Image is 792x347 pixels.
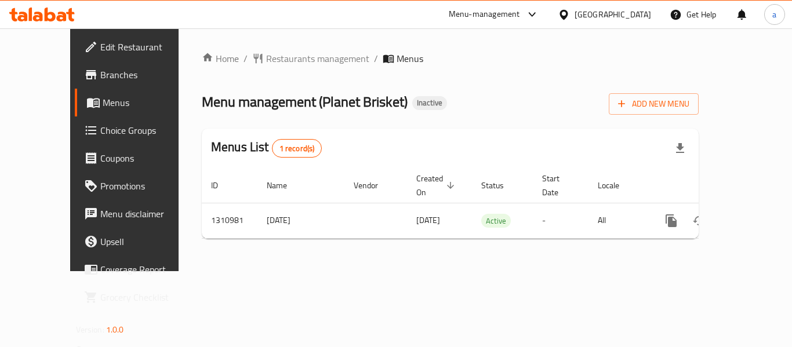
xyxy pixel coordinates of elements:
[412,96,447,110] div: Inactive
[648,168,778,203] th: Actions
[772,8,776,21] span: a
[481,214,511,228] span: Active
[609,93,699,115] button: Add New Menu
[103,96,193,109] span: Menus
[266,52,369,65] span: Restaurants management
[202,52,239,65] a: Home
[75,144,202,172] a: Coupons
[202,168,778,239] table: enhanced table
[100,235,193,249] span: Upsell
[666,134,694,162] div: Export file
[100,207,193,221] span: Menu disclaimer
[211,138,322,158] h2: Menus List
[618,97,689,111] span: Add New Menu
[211,178,233,192] span: ID
[397,52,423,65] span: Menus
[75,61,202,89] a: Branches
[75,255,202,283] a: Coverage Report
[100,40,193,54] span: Edit Restaurant
[100,68,193,82] span: Branches
[75,116,202,144] a: Choice Groups
[588,203,648,238] td: All
[75,33,202,61] a: Edit Restaurant
[75,283,202,311] a: Grocery Checklist
[416,213,440,228] span: [DATE]
[100,151,193,165] span: Coupons
[533,203,588,238] td: -
[481,178,519,192] span: Status
[75,228,202,255] a: Upsell
[273,143,322,154] span: 1 record(s)
[272,139,322,158] div: Total records count
[657,207,685,235] button: more
[449,8,520,21] div: Menu-management
[267,178,302,192] span: Name
[374,52,378,65] li: /
[257,203,344,238] td: [DATE]
[685,207,713,235] button: Change Status
[106,322,124,337] span: 1.0.0
[75,200,202,228] a: Menu disclaimer
[542,171,575,199] span: Start Date
[75,172,202,200] a: Promotions
[100,123,193,137] span: Choice Groups
[100,290,193,304] span: Grocery Checklist
[100,179,193,193] span: Promotions
[244,52,248,65] li: /
[575,8,651,21] div: [GEOGRAPHIC_DATA]
[416,171,458,199] span: Created On
[75,89,202,116] a: Menus
[598,178,634,192] span: Locale
[202,89,408,115] span: Menu management ( Planet Brisket )
[354,178,393,192] span: Vendor
[412,98,447,108] span: Inactive
[202,52,699,65] nav: breadcrumb
[76,322,104,337] span: Version:
[202,203,257,238] td: 1310981
[252,52,369,65] a: Restaurants management
[100,262,193,276] span: Coverage Report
